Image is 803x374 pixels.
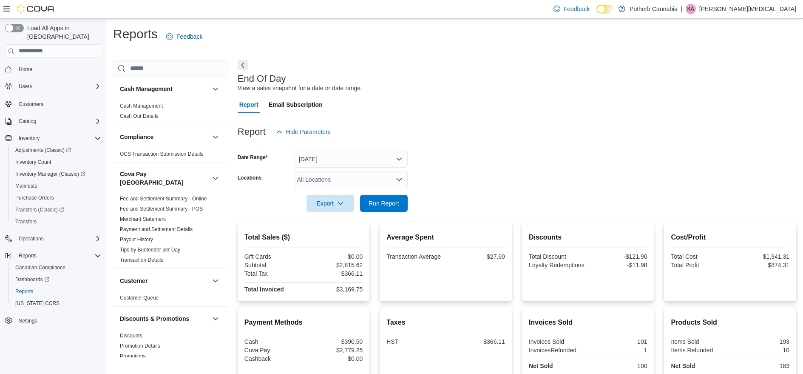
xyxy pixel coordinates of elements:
[732,262,789,268] div: $874.31
[163,28,206,45] a: Feedback
[286,128,331,136] span: Hide Parameters
[24,24,101,41] span: Load All Apps in [GEOGRAPHIC_DATA]
[369,199,399,208] span: Run Report
[396,176,403,183] button: Open list of options
[9,156,105,168] button: Inventory Count
[269,96,323,113] span: Email Subscription
[305,262,363,268] div: $2,815.62
[732,363,789,369] div: 183
[12,205,68,215] a: Transfers (Classic)
[12,217,40,227] a: Transfers
[529,262,586,268] div: Loyalty Redemptions
[529,363,553,369] strong: Net Sold
[9,297,105,309] button: [US_STATE] CCRS
[681,4,682,14] p: |
[9,262,105,274] button: Canadian Compliance
[244,270,302,277] div: Total Tax
[120,314,209,323] button: Discounts & Promotions
[244,232,363,243] h2: Total Sales ($)
[210,173,221,183] button: Cova Pay [GEOGRAPHIC_DATA]
[120,195,207,202] span: Fee and Settlement Summary - Online
[238,154,268,161] label: Date Range
[120,343,160,349] span: Promotion Details
[244,262,302,268] div: Subtotal
[120,216,166,222] a: Merchant Statement
[529,338,586,345] div: Invoices Sold
[120,353,146,360] span: Promotions
[15,234,101,244] span: Operations
[19,101,43,108] span: Customers
[120,170,209,187] button: Cova Pay [GEOGRAPHIC_DATA]
[120,151,204,157] a: OCS Transaction Submission Details
[239,96,258,113] span: Report
[12,286,101,297] span: Reports
[120,247,180,253] a: Tips by Budtender per Day
[630,4,677,14] p: Potherb Cannabis
[238,127,266,137] h3: Report
[529,253,586,260] div: Total Discount
[732,347,789,354] div: 10
[113,149,227,163] div: Compliance
[238,174,262,181] label: Locations
[671,338,728,345] div: Items Sold
[120,206,203,212] a: Fee and Settlement Summary - POS
[671,317,789,328] h2: Products Sold
[120,103,163,109] a: Cash Management
[671,253,728,260] div: Total Cost
[15,116,101,126] span: Catalog
[19,317,37,324] span: Settings
[120,257,163,263] span: Transaction Details
[9,285,105,297] button: Reports
[15,288,33,295] span: Reports
[120,226,193,232] a: Payment and Settlement Details
[2,80,105,92] button: Users
[550,0,593,17] a: Feedback
[590,363,647,369] div: 100
[312,195,349,212] span: Export
[15,81,35,91] button: Users
[386,338,444,345] div: HST
[590,253,647,260] div: -$121.90
[2,314,105,327] button: Settings
[15,99,47,109] a: Customers
[9,144,105,156] a: Adjustments (Classic)
[671,262,728,268] div: Total Profit
[9,204,105,216] a: Transfers (Classic)
[19,118,36,125] span: Catalog
[12,181,101,191] span: Manifests
[120,343,160,349] a: Promotion Details
[244,347,302,354] div: Cova Pay
[244,338,302,345] div: Cash
[120,294,159,301] span: Customer Queue
[15,116,40,126] button: Catalog
[15,147,71,154] span: Adjustments (Classic)
[244,355,302,362] div: Cashback
[2,132,105,144] button: Inventory
[15,206,64,213] span: Transfers (Classic)
[238,60,248,70] button: Next
[305,347,363,354] div: $2,779.25
[529,347,586,354] div: InvoicesRefunded
[12,181,40,191] a: Manifests
[732,338,789,345] div: 193
[305,286,363,293] div: $3,169.75
[15,64,36,74] a: Home
[15,234,47,244] button: Operations
[120,237,153,243] a: Payout History
[305,253,363,260] div: $0.00
[244,317,363,328] h2: Payment Methods
[113,194,227,268] div: Cova Pay [GEOGRAPHIC_DATA]
[15,194,54,201] span: Purchase Orders
[244,253,302,260] div: Gift Cards
[686,4,696,14] div: Kareem Areola
[9,180,105,192] button: Manifests
[386,232,505,243] h2: Average Spent
[2,115,105,127] button: Catalog
[15,316,40,326] a: Settings
[12,217,101,227] span: Transfers
[2,233,105,245] button: Operations
[687,4,694,14] span: KA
